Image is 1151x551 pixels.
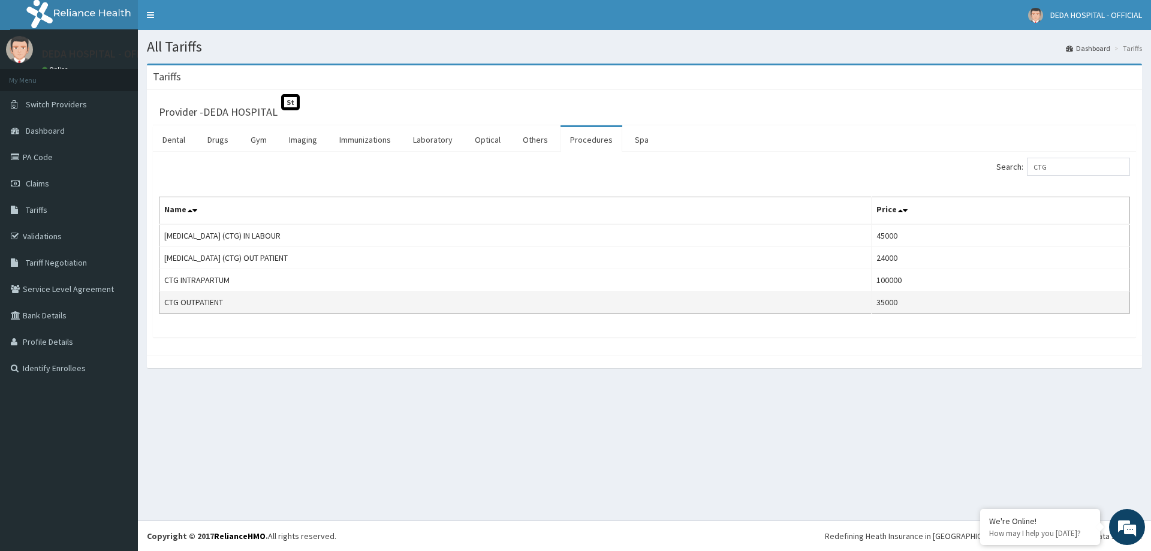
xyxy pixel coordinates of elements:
footer: All rights reserved. [138,520,1151,551]
span: DEDA HOSPITAL - OFFICIAL [1050,10,1142,20]
a: Imaging [279,127,327,152]
a: Gym [241,127,276,152]
a: RelianceHMO [214,531,266,541]
a: Drugs [198,127,238,152]
a: Immunizations [330,127,400,152]
a: Laboratory [403,127,462,152]
a: Procedures [561,127,622,152]
th: Price [871,197,1129,225]
img: User Image [6,36,33,63]
p: DEDA HOSPITAL - OFFICIAL [42,49,165,59]
img: d_794563401_company_1708531726252_794563401 [22,60,49,90]
textarea: Type your message and hit 'Enter' [6,327,228,369]
a: Spa [625,127,658,152]
td: 35000 [871,291,1129,314]
a: Optical [465,127,510,152]
div: We're Online! [989,516,1091,526]
span: Tariff Negotiation [26,257,87,268]
span: Dashboard [26,125,65,136]
a: Others [513,127,558,152]
td: 24000 [871,247,1129,269]
li: Tariffs [1111,43,1142,53]
span: Claims [26,178,49,189]
img: User Image [1028,8,1043,23]
h3: Tariffs [153,71,181,82]
input: Search: [1027,158,1130,176]
td: 100000 [871,269,1129,291]
div: Redefining Heath Insurance in [GEOGRAPHIC_DATA] using Telemedicine and Data Science! [825,530,1142,542]
span: St [281,94,300,110]
a: Online [42,65,71,74]
h1: All Tariffs [147,39,1142,55]
td: [MEDICAL_DATA] (CTG) IN LABOUR [159,224,872,247]
a: Dashboard [1066,43,1110,53]
td: CTG OUTPATIENT [159,291,872,314]
td: 45000 [871,224,1129,247]
span: Switch Providers [26,99,87,110]
p: How may I help you today? [989,528,1091,538]
td: [MEDICAL_DATA] (CTG) OUT PATIENT [159,247,872,269]
div: Minimize live chat window [197,6,225,35]
th: Name [159,197,872,225]
div: Chat with us now [62,67,201,83]
h3: Provider - DEDA HOSPITAL [159,107,278,118]
a: Dental [153,127,195,152]
strong: Copyright © 2017 . [147,531,268,541]
label: Search: [996,158,1130,176]
span: Tariffs [26,204,47,215]
span: We're online! [70,151,165,272]
td: CTG INTRAPARTUM [159,269,872,291]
